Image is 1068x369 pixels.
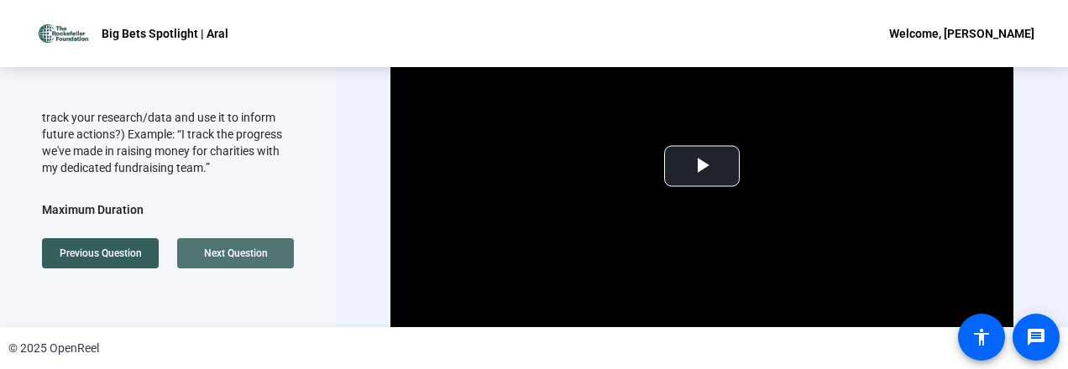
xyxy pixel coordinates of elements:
[42,220,144,236] div: 2 mins
[42,200,144,220] div: Maximum Duration
[204,247,268,259] span: Next Question
[1026,327,1046,347] mat-icon: message
[42,92,294,176] div: I track my research and data by… (How do you track your research/data and use it to inform future...
[971,327,992,347] mat-icon: accessibility
[34,17,93,50] img: OpenReel logo
[42,238,159,268] button: Previous Question
[8,340,99,357] div: © 2025 OpenReel
[177,238,294,268] button: Next Question
[60,247,142,259] span: Previous Question
[664,146,740,187] button: Play Video
[102,23,228,44] p: Big Bets Spotlight | Aral
[889,23,1034,44] div: Welcome, [PERSON_NAME]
